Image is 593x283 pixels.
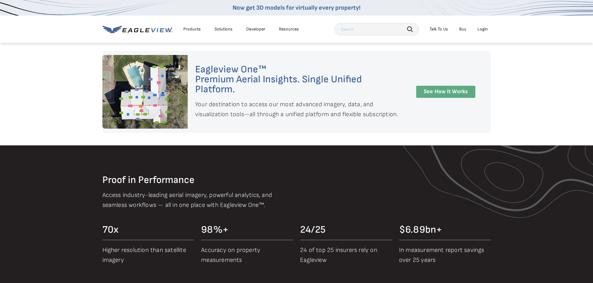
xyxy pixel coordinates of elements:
[300,245,392,265] p: 24 of top 25 insurers rely on Eagleview
[478,26,488,32] div: Login
[102,190,292,210] p: Access industry-leading aerial imagery, powerful analytics, and seamless workflows — all in one p...
[246,26,265,32] a: Developer
[279,26,299,32] div: Resources
[334,23,419,35] input: Search
[102,245,194,265] p: Higher resolution than satellite imagery
[183,26,201,32] div: Products
[430,26,448,32] div: Talk To Us
[201,245,293,265] p: Accuracy on property measurements
[201,225,293,235] div: 98%+
[416,86,475,98] a: See How It Works
[102,175,491,185] h2: Proof in Performance
[214,26,233,32] div: Solutions
[459,26,466,32] a: Buy
[399,245,491,265] p: In measurement report savings over 25 years
[300,225,392,235] div: 24/25
[399,225,491,235] div: $6.89bn+
[195,99,402,119] p: Your destination to access our most advanced imagery, data, and visualization tools—all through a...
[102,225,194,235] div: 70x
[233,4,360,11] a: Now get 3D models for virtually every property!
[195,65,402,94] h2: Eagleview One™ Premium Aerial Insights. Single Unified Platform.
